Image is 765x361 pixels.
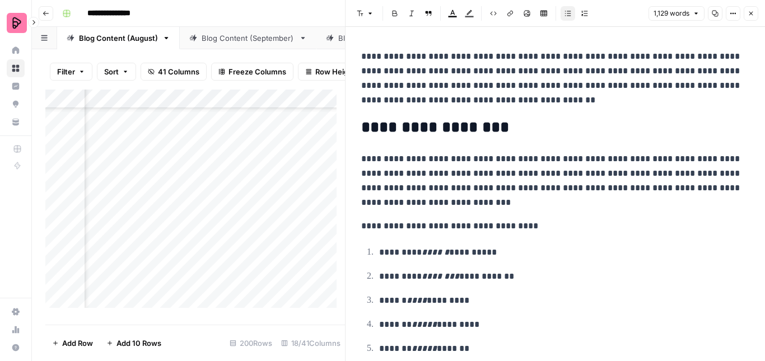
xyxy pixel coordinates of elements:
button: Add Row [45,334,100,352]
span: 41 Columns [158,66,199,77]
button: Help + Support [7,339,25,357]
button: Row Height [298,63,363,81]
span: 1,129 words [654,8,689,18]
div: 18/41 Columns [277,334,345,352]
button: Add 10 Rows [100,334,168,352]
span: Add Row [62,337,93,349]
div: Blog Content (August) [79,32,158,44]
span: Sort [104,66,119,77]
button: Workspace: Preply [7,9,25,37]
a: Browse [7,59,25,77]
span: Row Height [315,66,356,77]
a: Blog Content (August) [57,27,180,49]
a: Opportunities [7,95,25,113]
span: Add 10 Rows [116,337,161,349]
a: Home [7,41,25,59]
a: Usage [7,321,25,339]
div: 200 Rows [225,334,277,352]
a: Your Data [7,113,25,131]
a: Settings [7,303,25,321]
div: Blog Content (September) [202,32,295,44]
button: Freeze Columns [211,63,293,81]
a: Insights [7,77,25,95]
div: Blog Content (July) [338,32,407,44]
button: Filter [50,63,92,81]
a: Blog Content (July) [316,27,429,49]
img: Preply Logo [7,13,27,33]
span: Freeze Columns [228,66,286,77]
a: Blog Content (September) [180,27,316,49]
button: 1,129 words [649,6,705,21]
span: Filter [57,66,75,77]
button: Sort [97,63,136,81]
button: 41 Columns [141,63,207,81]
